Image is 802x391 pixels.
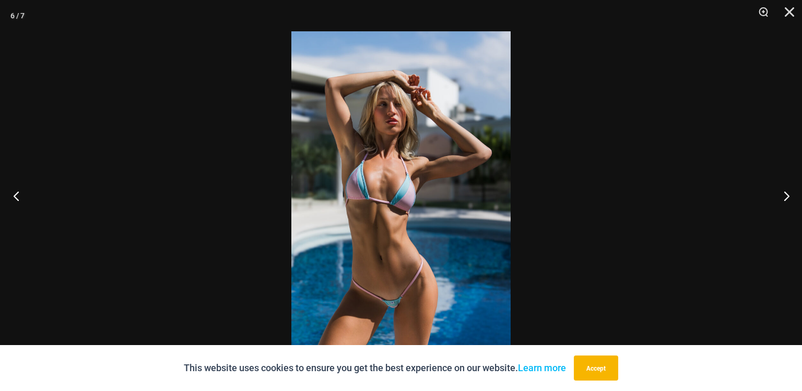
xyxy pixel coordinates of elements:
[291,31,511,360] img: That Summer Dawn 3063 Tri Top 4309 Micro 03
[10,8,25,23] div: 6 / 7
[574,356,618,381] button: Accept
[184,360,566,376] p: This website uses cookies to ensure you get the best experience on our website.
[763,170,802,222] button: Next
[518,362,566,373] a: Learn more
